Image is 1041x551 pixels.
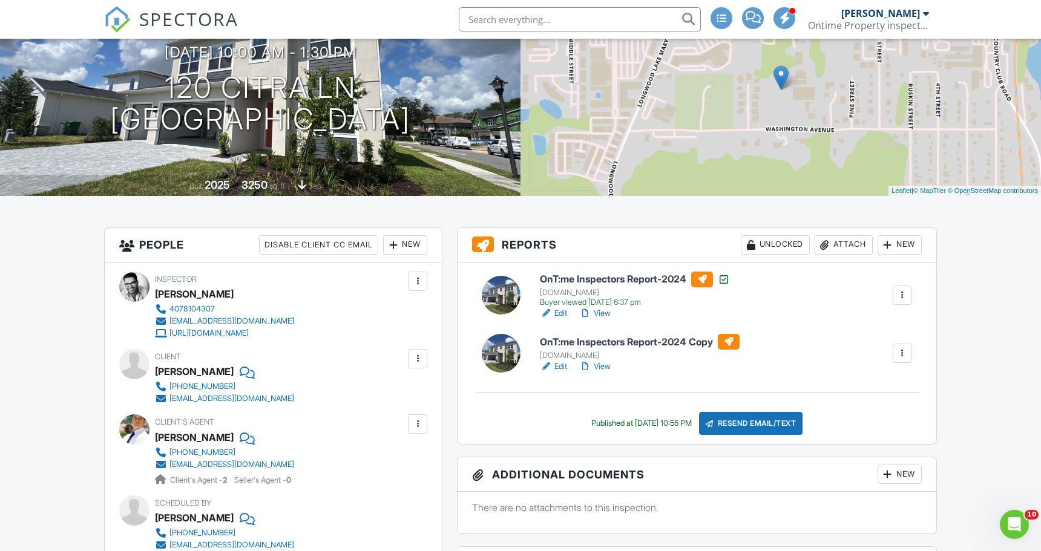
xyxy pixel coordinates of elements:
[155,285,234,303] div: [PERSON_NAME]
[139,6,238,31] span: SPECTORA
[458,457,936,492] h3: Additional Documents
[591,419,692,428] div: Published at [DATE] 10:55 PM
[808,19,929,31] div: Ontime Property inspectors
[155,315,294,327] a: [EMAIL_ADDRESS][DOMAIN_NAME]
[155,362,234,380] div: [PERSON_NAME]
[169,382,235,391] div: [PHONE_NUMBER]
[155,417,214,426] span: Client's Agent
[699,412,803,435] div: Resend Email/Text
[155,352,181,361] span: Client
[579,307,611,319] a: View
[155,303,294,315] a: 4078104307
[741,235,810,255] div: Unlocked
[459,7,701,31] input: Search everything...
[540,360,567,373] a: Edit
[286,475,291,484] strong: 0
[308,181,321,191] span: slab
[155,446,294,458] a: [PHONE_NUMBER]
[155,498,211,507] span: Scheduled By
[104,16,238,42] a: SPECTORA
[165,44,356,60] h3: [DATE] 10:00 am - 1:30 pm
[259,235,378,255] div: Disable Client CC Email
[155,275,197,284] span: Inspector
[888,186,1041,196] div: |
[155,380,294,393] a: [PHONE_NUMBER]
[579,360,611,373] a: View
[458,228,936,262] h3: Reports
[815,235,873,255] div: Attach
[223,475,228,484] strong: 2
[540,307,567,319] a: Edit
[540,288,730,298] div: [DOMAIN_NAME]
[170,475,229,484] span: Client's Agent -
[155,527,294,539] a: [PHONE_NUMBER]
[169,448,235,457] div: [PHONE_NUMBER]
[472,501,922,514] p: There are no attachments to this inspection.
[1025,510,1039,520] span: 10
[105,228,442,262] h3: People
[540,334,740,360] a: OnT:me Inspectors Report-2024 Copy [DOMAIN_NAME]
[234,475,291,484] span: Seller's Agent -
[155,509,234,527] div: [PERSON_NAME]
[841,7,920,19] div: [PERSON_NAME]
[540,334,740,350] h6: OnT:me Inspectors Report-2024 Copy
[169,540,294,550] div: [EMAIL_ADDRESS][DOMAIN_NAME]
[540,298,730,307] div: Buyer viewed [DATE] 6:37 pm
[189,181,203,191] span: Built
[169,304,215,314] div: 4078104307
[169,528,235,538] div: [PHONE_NUMBER]
[383,235,427,255] div: New
[540,272,730,287] h6: OnT:me Inspectors Report-2024
[892,187,911,194] a: Leaflet
[205,178,230,191] div: 2025
[155,327,294,339] a: [URL][DOMAIN_NAME]
[169,394,294,403] div: [EMAIL_ADDRESS][DOMAIN_NAME]
[169,460,294,469] div: [EMAIL_ADDRESS][DOMAIN_NAME]
[269,181,286,191] span: sq. ft.
[155,393,294,405] a: [EMAIL_ADDRESS][DOMAIN_NAME]
[878,465,922,484] div: New
[948,187,1038,194] a: © OpenStreetMap contributors
[104,6,131,33] img: The Best Home Inspection Software - Spectora
[155,428,234,446] a: [PERSON_NAME]
[110,72,410,136] h1: 120 Citra Ln [GEOGRAPHIC_DATA]
[155,458,294,471] a: [EMAIL_ADDRESS][DOMAIN_NAME]
[913,187,946,194] a: © MapTiler
[169,328,249,338] div: [URL][DOMAIN_NAME]
[540,272,730,308] a: OnT:me Inspectors Report-2024 [DOMAIN_NAME] Buyer viewed [DATE] 6:37 pm
[540,351,740,360] div: [DOMAIN_NAME]
[1000,510,1029,539] iframe: Intercom live chat
[878,235,922,255] div: New
[155,539,294,551] a: [EMAIL_ADDRESS][DOMAIN_NAME]
[169,316,294,326] div: [EMAIL_ADDRESS][DOMAIN_NAME]
[241,178,268,191] div: 3250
